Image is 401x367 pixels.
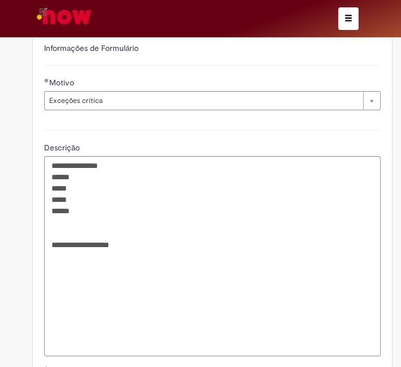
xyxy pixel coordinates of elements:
[44,43,139,53] label: Informações de Formulário
[35,6,93,28] img: ServiceNow
[49,77,76,88] span: Motivo
[338,7,359,30] button: Alternar navegação
[44,78,49,83] span: Obrigatório Preenchido
[49,92,357,110] span: Exceções crítica
[44,143,82,153] span: Descrição
[44,156,381,356] textarea: Descrição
